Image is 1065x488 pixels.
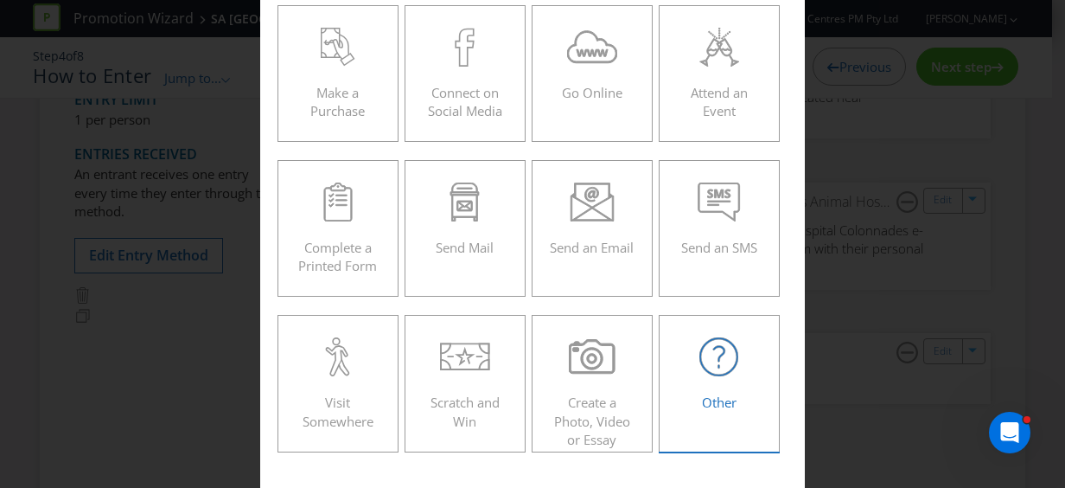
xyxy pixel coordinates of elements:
[430,394,500,429] span: Scratch and Win
[310,84,365,119] span: Make a Purchase
[554,394,630,448] span: Create a Photo, Video or Essay
[550,239,634,256] span: Send an Email
[702,394,737,411] span: Other
[691,84,748,119] span: Attend an Event
[428,84,502,119] span: Connect on Social Media
[681,239,757,256] span: Send an SMS
[303,394,373,429] span: Visit Somewhere
[436,239,494,256] span: Send Mail
[298,239,377,274] span: Complete a Printed Form
[989,412,1030,453] iframe: Intercom live chat
[562,84,622,101] span: Go Online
